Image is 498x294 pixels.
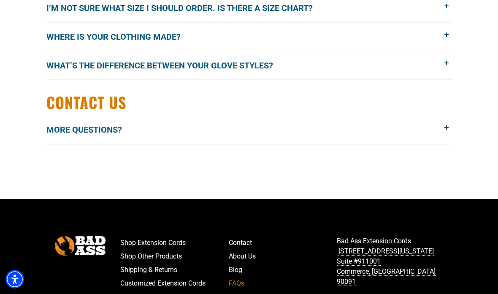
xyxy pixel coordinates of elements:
[46,123,135,136] span: More Questions?
[337,236,445,287] p: Bad Ass Extension Cords
[229,277,337,290] a: FAQs
[46,23,452,51] button: Where is your clothing made?
[46,93,452,112] h3: Contact Us
[46,116,452,144] button: More Questions?
[5,270,24,289] div: Accessibility Menu
[55,236,106,255] img: Bad Ass Extension Cords
[46,59,286,72] span: What’s the difference between your glove styles?
[229,236,337,250] a: Contact
[120,236,229,250] a: Shop Extension Cords
[229,263,337,277] a: Blog
[46,30,193,43] span: Where is your clothing made?
[120,277,229,290] a: Customized Extension Cords
[120,250,229,263] a: Shop Other Products
[46,51,452,79] button: What’s the difference between your glove styles?
[229,250,337,263] a: About Us
[120,263,229,277] a: Shipping & Returns
[46,2,325,14] span: I’m not sure what size I should order. Is there a size chart?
